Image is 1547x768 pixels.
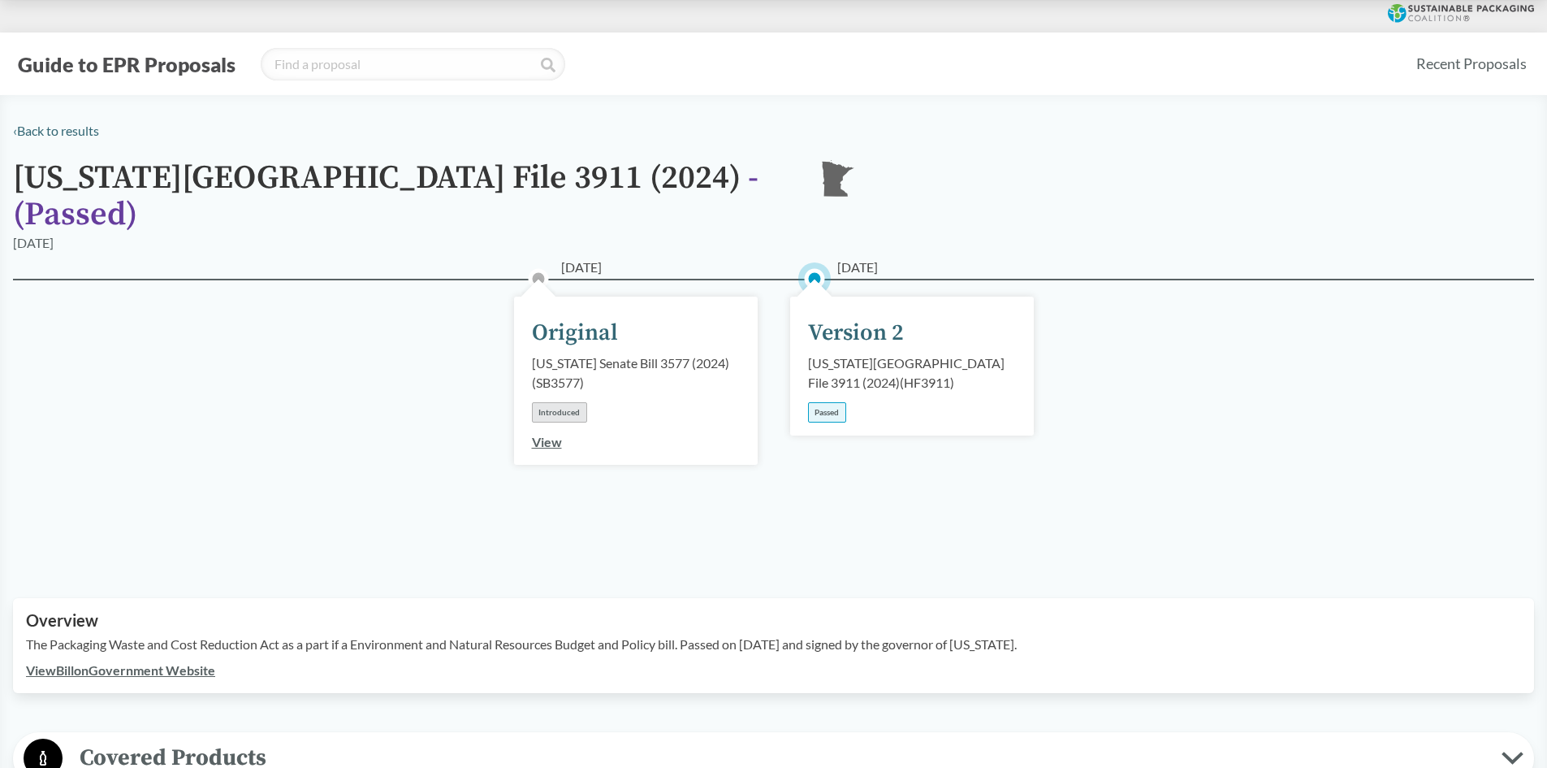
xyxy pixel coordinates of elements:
div: Passed [808,402,846,423]
a: ‹Back to results [13,123,99,138]
div: [DATE] [13,233,54,253]
p: The Packaging Waste and Cost Reduction Act as a part if a Environment and Natural Resources Budge... [26,635,1521,654]
h2: Overview [26,611,1521,630]
div: Introduced [532,402,587,423]
button: Guide to EPR Proposals [13,51,240,77]
a: ViewBillonGovernment Website [26,662,215,678]
span: - ( Passed ) [13,158,758,235]
div: [US_STATE] Senate Bill 3577 (2024) ( SB3577 ) [532,354,740,393]
div: Version 2 [808,316,904,350]
span: [DATE] [837,258,878,277]
h1: [US_STATE][GEOGRAPHIC_DATA] File 3911 (2024) [13,160,793,233]
a: View [532,434,562,449]
input: Find a proposal [261,48,565,80]
div: Original [532,316,618,350]
a: Recent Proposals [1409,46,1534,82]
div: [US_STATE][GEOGRAPHIC_DATA] File 3911 (2024) ( HF3911 ) [808,354,1016,393]
span: [DATE] [561,258,602,277]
